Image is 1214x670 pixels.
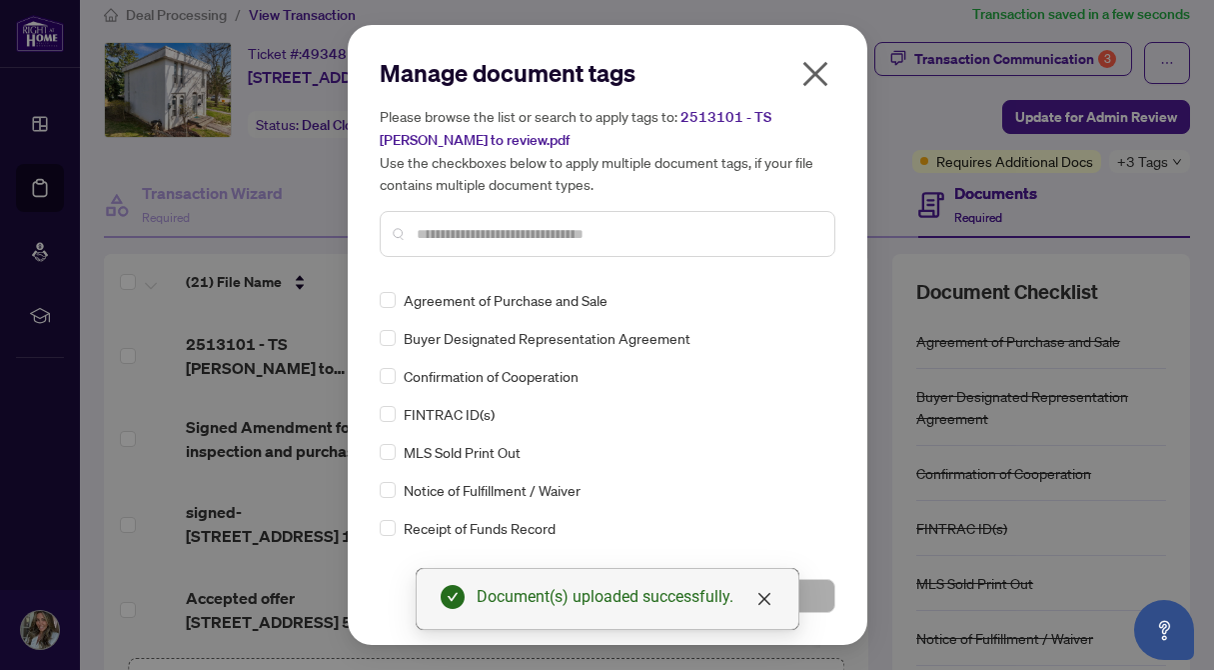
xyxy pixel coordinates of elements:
[404,289,607,311] span: Agreement of Purchase and Sale
[404,327,690,349] span: Buyer Designated Representation Agreement
[380,105,835,195] h5: Please browse the list or search to apply tags to: Use the checkboxes below to apply multiple doc...
[404,479,581,501] span: Notice of Fulfillment / Waiver
[380,57,835,89] h2: Manage document tags
[404,403,495,425] span: FINTRAC ID(s)
[404,365,579,387] span: Confirmation of Cooperation
[756,591,772,607] span: close
[1134,600,1194,660] button: Open asap
[404,517,556,539] span: Receipt of Funds Record
[753,588,775,610] a: Close
[404,441,521,463] span: MLS Sold Print Out
[477,585,774,609] div: Document(s) uploaded successfully.
[799,58,831,90] span: close
[441,585,465,609] span: check-circle
[380,579,602,613] button: Cancel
